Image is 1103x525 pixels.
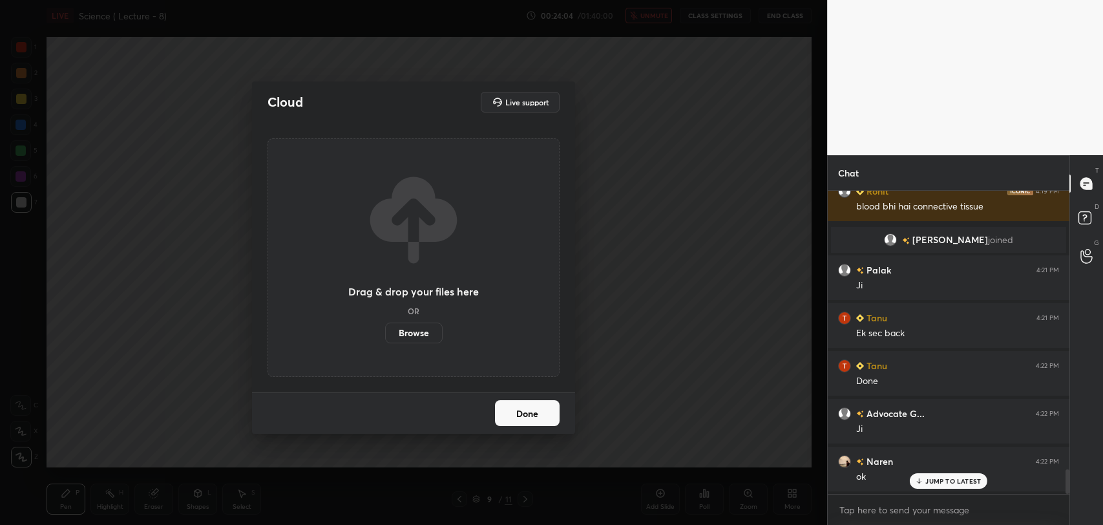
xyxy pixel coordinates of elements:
p: T [1095,166,1099,175]
p: JUMP TO LATEST [925,477,981,485]
p: G [1094,238,1099,248]
img: Learner_Badge_beginner_1_8b307cf2a0.svg [856,187,864,195]
div: 4:21 PM [1036,314,1059,322]
img: no-rating-badge.077c3623.svg [856,458,864,466]
h6: Rohit [864,184,888,198]
h5: OR [408,307,419,315]
div: 4:22 PM [1036,410,1059,418]
span: [PERSON_NAME] [912,235,988,245]
span: joined [988,235,1013,245]
div: grid [828,191,1069,494]
img: 3 [838,312,851,325]
img: Learner_Badge_beginner_1_8b307cf2a0.svg [856,314,864,322]
img: Learner_Badge_beginner_1_8b307cf2a0.svg [856,362,864,370]
img: default.png [838,407,851,420]
img: no-rating-badge.077c3623.svg [856,267,864,274]
h5: Live support [505,98,549,106]
img: no-rating-badge.077c3623.svg [902,237,910,244]
h6: Naren [864,455,893,468]
h6: Advocate G... [864,407,925,420]
img: no-rating-badge.077c3623.svg [856,411,864,418]
div: blood bhi hai connective tissue [856,200,1059,213]
div: 4:22 PM [1036,362,1059,370]
div: 4:19 PM [1036,187,1059,195]
img: default.png [838,185,851,198]
img: b7d349f71d3744cf8e9ff3ed01643968.jpg [838,455,851,468]
h3: Drag & drop your files here [348,286,479,297]
img: default.png [838,264,851,277]
div: Ek sec back [856,327,1059,340]
img: default.png [884,233,897,246]
h6: Tanu [864,359,887,372]
div: ok [856,471,1059,484]
h2: Cloud [268,94,303,111]
img: 3 [838,359,851,372]
div: Ji [856,279,1059,292]
button: Done [495,400,560,426]
h6: Palak [864,263,891,277]
img: iconic-dark.1390631f.png [1007,187,1033,195]
h6: Tanu [864,311,887,325]
div: Done [856,375,1059,388]
div: Ji [856,423,1059,436]
div: 4:22 PM [1036,458,1059,466]
p: D [1095,202,1099,211]
div: 4:21 PM [1036,266,1059,274]
p: Chat [828,156,869,190]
